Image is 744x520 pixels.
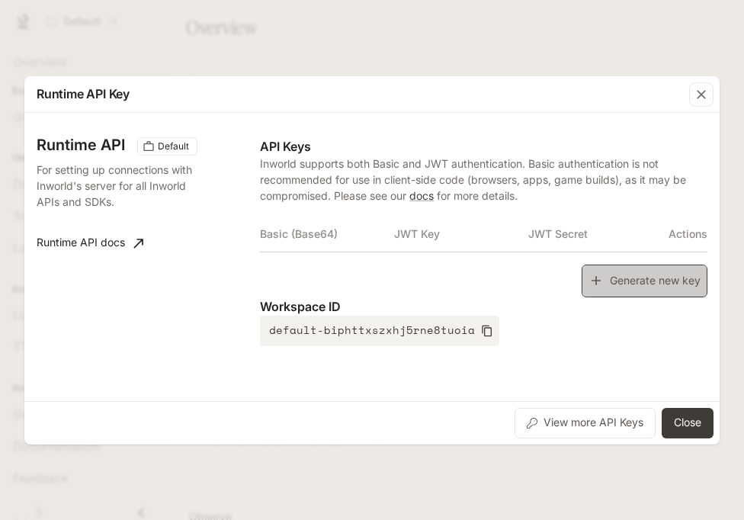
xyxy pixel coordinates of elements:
th: Actions [662,216,707,252]
p: Workspace ID [260,297,707,316]
button: default-biphttxszxhj5rne8tuoia [260,316,499,346]
a: docs [409,189,434,202]
th: Basic (Base64) [260,216,394,252]
button: Close [662,408,714,438]
p: API Keys [260,137,707,156]
button: View more API Keys [515,408,656,438]
p: Inworld supports both Basic and JWT authentication. Basic authentication is not recommended for u... [260,156,707,204]
h3: Runtime API [37,137,125,152]
p: For setting up connections with Inworld's server for all Inworld APIs and SDKs. [37,162,195,210]
p: Runtime API Key [37,85,130,103]
span: Default [152,140,195,153]
th: JWT Secret [528,216,662,252]
button: Generate new key [582,265,707,297]
div: These keys will apply to your current workspace only [137,137,197,156]
th: JWT Key [394,216,528,252]
a: Runtime API docs [30,228,149,258]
